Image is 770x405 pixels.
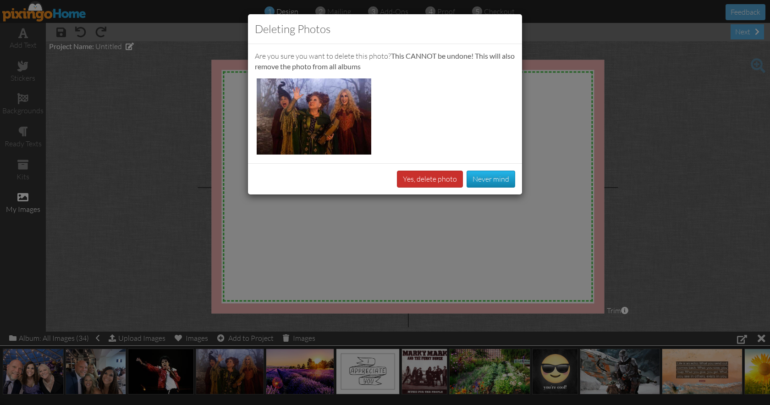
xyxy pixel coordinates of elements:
button: Never mind [467,171,515,188]
button: Yes, delete photo [397,171,463,188]
h3: Deleting Photos [255,21,515,37]
p: Are you sure you want to delete this photo? [255,51,515,72]
img: 20250915-230308-739cb905ce62-500.jpg [257,78,371,155]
